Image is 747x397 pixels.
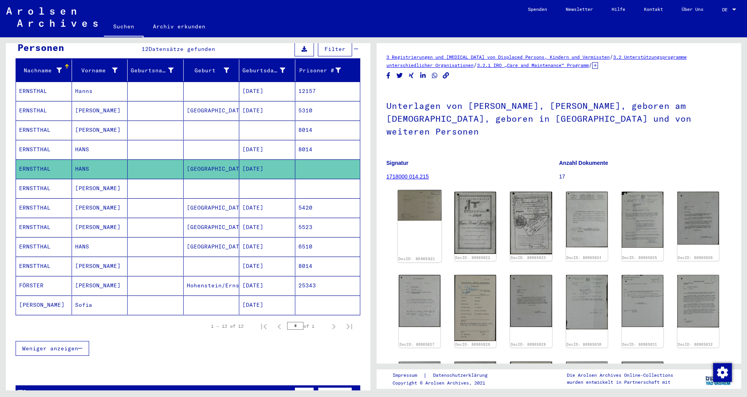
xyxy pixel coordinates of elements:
[72,218,128,237] mat-cell: [PERSON_NAME]
[239,296,295,315] mat-cell: [DATE]
[342,318,357,334] button: Last page
[510,275,552,327] img: 001.jpg
[566,342,601,346] a: DocID: 80965030
[22,345,78,352] span: Weniger anzeigen
[239,257,295,276] mat-cell: [DATE]
[454,275,496,341] img: 001.jpg
[610,53,613,60] span: /
[324,45,345,52] span: Filter
[128,59,184,81] mat-header-cell: Geburtsname
[722,7,731,12] span: DE
[16,82,72,101] mat-cell: ERNSTHAL
[149,45,215,52] span: Datensätze gefunden
[242,66,285,75] div: Geburtsdatum
[384,71,393,80] button: Share on Facebook
[6,7,98,27] img: Arolsen_neg.svg
[75,66,118,75] div: Vorname
[187,64,239,77] div: Geburt‏
[72,82,128,101] mat-cell: Hanns
[184,237,240,256] mat-cell: [GEOGRAPHIC_DATA]
[295,59,360,81] mat-header-cell: Prisoner #
[678,342,713,346] a: DocID: 80965032
[144,17,215,36] a: Archiv erkunden
[72,159,128,178] mat-cell: HANS
[567,372,673,379] p: Die Arolsen Archives Online-Collections
[72,237,128,256] mat-cell: HANS
[187,66,230,75] div: Geburt‏
[298,64,351,77] div: Prisoner #
[16,121,72,140] mat-cell: ERNSTTHAL
[622,275,663,327] img: 001.jpg
[442,71,450,80] button: Copy link
[396,71,404,80] button: Share on Twitter
[622,342,657,346] a: DocID: 80965031
[211,323,244,330] div: 1 – 12 of 12
[16,179,72,198] mat-cell: ERNSTTHAL
[398,190,442,221] img: 001.jpg
[295,276,360,295] mat-cell: 25343
[295,101,360,120] mat-cell: 5310
[386,88,731,148] h1: Unterlagen von [PERSON_NAME], [PERSON_NAME], geboren am [DEMOGRAPHIC_DATA], geboren in [GEOGRAPHI...
[559,160,608,166] b: Anzahl Dokumente
[256,318,272,334] button: First page
[104,17,144,37] a: Suchen
[72,140,128,159] mat-cell: HANS
[272,318,287,334] button: Previous page
[589,61,592,68] span: /
[184,198,240,217] mat-cell: [GEOGRAPHIC_DATA]
[567,379,673,386] p: wurden entwickelt in Partnerschaft mit
[295,82,360,101] mat-cell: 12157
[386,160,409,166] b: Signatur
[16,198,72,217] mat-cell: ERNSTTHAL
[295,140,360,159] mat-cell: 8014
[16,257,72,276] mat-cell: ERNSTTHAL
[399,275,440,327] img: 001.jpg
[622,192,663,248] img: 001.jpg
[386,173,429,180] a: 1718000 014.215
[566,192,608,247] img: 001.jpg
[184,101,240,120] mat-cell: [GEOGRAPHIC_DATA]
[16,159,72,178] mat-cell: ERNSTTHAL
[72,179,128,198] mat-cell: [PERSON_NAME]
[72,296,128,315] mat-cell: Sofia
[400,342,435,346] a: DocID: 80965027
[16,218,72,237] mat-cell: ERNSTTHAL
[295,237,360,256] mat-cell: 6510
[477,62,589,68] a: 3.2.1 IRO „Care and Maintenance“ Programm
[18,40,64,54] div: Personen
[184,159,240,178] mat-cell: [GEOGRAPHIC_DATA]
[295,257,360,276] mat-cell: 8014
[427,371,497,380] a: Datenschutzerklärung
[16,341,89,356] button: Weniger anzeigen
[386,54,610,60] a: 3 Registrierungen und [MEDICAL_DATA] von Displaced Persons, Kindern und Vermissten
[239,218,295,237] mat-cell: [DATE]
[510,192,552,254] img: 001.jpg
[72,101,128,120] mat-cell: [PERSON_NAME]
[393,380,497,387] p: Copyright © Arolsen Archives, 2021
[72,59,128,81] mat-header-cell: Vorname
[75,64,128,77] div: Vorname
[239,159,295,178] mat-cell: [DATE]
[704,369,733,388] img: yv_logo.png
[473,61,477,68] span: /
[295,218,360,237] mat-cell: 5523
[326,318,342,334] button: Next page
[184,218,240,237] mat-cell: [GEOGRAPHIC_DATA]
[242,64,295,77] div: Geburtsdatum
[393,371,423,380] a: Impressum
[16,59,72,81] mat-header-cell: Nachname
[16,276,72,295] mat-cell: FÖRSTER
[419,71,427,80] button: Share on LinkedIn
[19,66,62,75] div: Nachname
[566,255,601,260] a: DocID: 80965024
[318,42,352,56] button: Filter
[72,198,128,217] mat-cell: [PERSON_NAME]
[678,255,713,260] a: DocID: 80965026
[398,257,435,261] a: DocID: 80965021
[393,371,497,380] div: |
[295,198,360,217] mat-cell: 5420
[559,173,731,181] p: 17
[19,64,72,77] div: Nachname
[131,64,183,77] div: Geburtsname
[16,101,72,120] mat-cell: ERNSTHAL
